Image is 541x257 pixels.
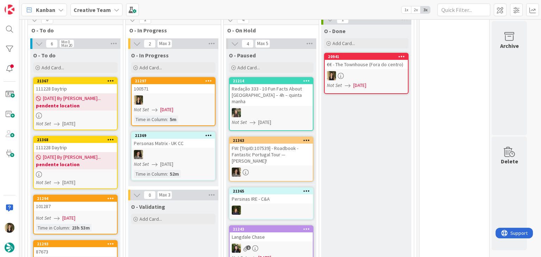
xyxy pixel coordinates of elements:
[129,27,212,34] span: O - In Progress
[160,106,173,113] span: [DATE]
[324,27,346,35] span: O - Done
[34,195,117,211] div: 21294101287
[61,44,72,47] div: Max 20
[230,137,313,165] div: 21363FW: [TripID:107539] - Roadbook - Fantastic Portugal Tour — [PERSON_NAME]!
[257,42,268,45] div: Max 5
[242,39,254,48] span: 4
[134,115,167,123] div: Time in Column
[328,54,408,59] div: 20941
[34,241,117,256] div: 2129387673
[131,52,169,59] span: O - In Progress
[232,168,241,177] img: MS
[34,202,117,211] div: 101287
[144,39,156,48] span: 2
[160,161,173,168] span: [DATE]
[33,77,118,130] a: 21367111228 Daytrip[DATE] By [PERSON_NAME]...pendente locationNot Set[DATE]
[500,42,519,50] div: Archive
[34,195,117,202] div: 21294
[46,39,58,48] span: 6
[139,64,162,71] span: Add Card...
[353,82,366,89] span: [DATE]
[36,179,51,186] i: Not Set
[36,161,115,168] b: pendente location
[43,153,101,161] span: [DATE] By [PERSON_NAME]...
[168,170,181,178] div: 52m
[229,137,313,182] a: 21363FW: [TripID:107539] - Roadbook - Fantastic Portugal Tour — [PERSON_NAME]!MS
[5,243,14,252] img: avatar
[34,137,117,143] div: 21368
[159,42,170,45] div: Max 3
[230,226,313,242] div: 21243Langdale Chase
[229,52,256,59] span: O - Paused
[62,179,75,186] span: [DATE]
[134,95,143,105] img: SP
[167,115,168,123] span: :
[233,227,313,232] div: 21243
[258,119,271,126] span: [DATE]
[33,52,56,59] span: O - To do
[70,224,92,232] div: 23h 53m
[132,95,215,105] div: SP
[134,170,167,178] div: Time in Column
[135,133,215,138] div: 21369
[131,132,216,181] a: 21369Personas Matrix - UK CCMSNot Set[DATE]Time in Column:52m
[69,224,70,232] span: :
[230,78,313,84] div: 21214
[227,27,310,34] span: O - On Hold
[37,196,117,201] div: 21294
[139,216,162,222] span: Add Card...
[34,78,117,84] div: 21367
[232,108,241,117] img: IG
[15,1,32,10] span: Support
[34,241,117,247] div: 21293
[230,232,313,242] div: Langdale Chase
[237,64,260,71] span: Add Card...
[230,226,313,232] div: 21243
[232,244,241,253] img: BC
[37,242,117,246] div: 21293
[36,224,69,232] div: Time in Column
[37,79,117,83] div: 21367
[34,78,117,93] div: 21367111228 Daytrip
[230,168,313,177] div: MS
[132,132,215,148] div: 21369Personas Matrix - UK CC
[41,15,53,24] span: 6
[61,40,70,44] div: Min 0
[159,193,170,197] div: Max 3
[230,188,313,194] div: 21365
[230,78,313,106] div: 21214Redação 333 - 10 Fun Facts About [GEOGRAPHIC_DATA] – 4h – quinta manha
[36,120,51,127] i: Not Set
[246,245,251,250] span: 1
[134,161,149,167] i: Not Set
[36,102,115,109] b: pendente location
[132,132,215,139] div: 21369
[324,53,409,94] a: 20941€€ - The Townhouse (Fora do centro)SPNot Set[DATE]
[33,136,118,189] a: 21368111228 Daytrip[DATE] By [PERSON_NAME]...pendente locationNot Set[DATE]
[411,6,421,13] span: 2x
[421,6,430,13] span: 3x
[135,79,215,83] div: 21297
[132,78,215,93] div: 21297100571
[230,144,313,165] div: FW: [TripID:107539] - Roadbook - Fantastic Portugal Tour — [PERSON_NAME]!
[402,6,411,13] span: 1x
[131,203,165,210] span: O - Validating
[237,15,249,24] span: 4
[131,77,216,126] a: 21297100571SPNot Set[DATE]Time in Column:5m
[325,54,408,60] div: 20941
[74,6,111,13] b: Creative Team
[62,214,75,222] span: [DATE]
[327,82,342,88] i: Not Set
[337,15,349,24] span: 1
[168,115,178,123] div: 5m
[232,206,241,215] img: MC
[132,84,215,93] div: 100571
[34,247,117,256] div: 87673
[5,223,14,233] img: SP
[233,138,313,143] div: 21363
[167,170,168,178] span: :
[132,78,215,84] div: 21297
[230,108,313,117] div: IG
[327,71,336,80] img: SP
[325,54,408,69] div: 20941€€ - The Townhouse (Fora do centro)
[230,244,313,253] div: BC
